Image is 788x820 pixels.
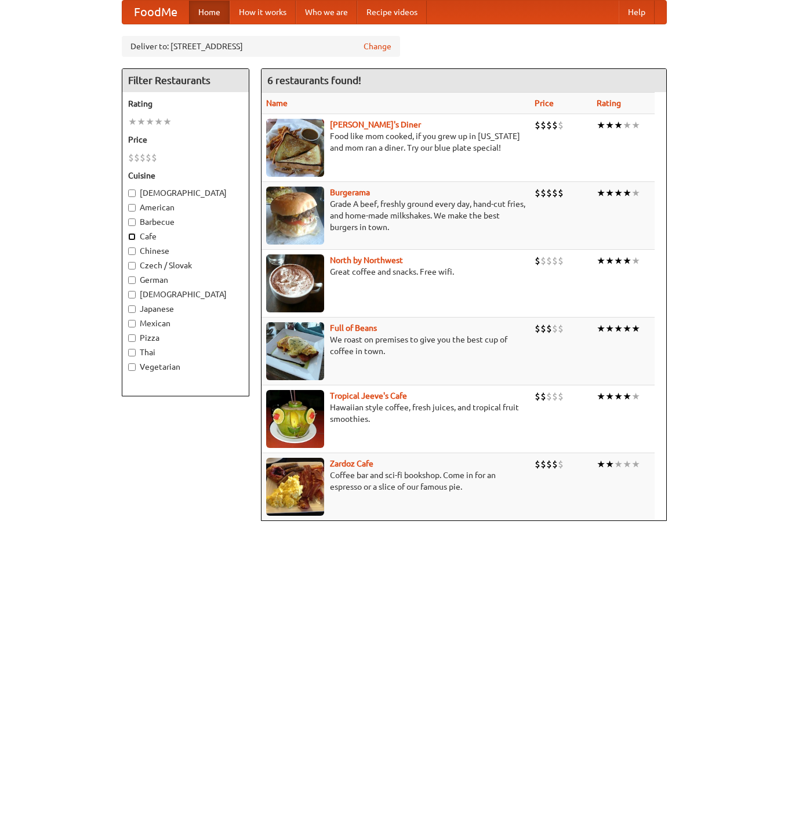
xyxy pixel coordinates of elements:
[614,322,623,335] li: ★
[540,187,546,199] li: $
[146,151,151,164] li: $
[631,119,640,132] li: ★
[128,231,243,242] label: Cafe
[266,402,525,425] p: Hawaiian style coffee, fresh juices, and tropical fruit smoothies.
[163,115,172,128] li: ★
[128,233,136,240] input: Cafe
[597,119,605,132] li: ★
[266,334,525,357] p: We roast on premises to give you the best cup of coffee in town.
[558,390,564,403] li: $
[330,188,370,197] a: Burgerama
[546,458,552,471] li: $
[597,254,605,267] li: ★
[128,289,243,300] label: [DEMOGRAPHIC_DATA]
[535,390,540,403] li: $
[623,187,631,199] li: ★
[128,363,136,371] input: Vegetarian
[128,134,243,145] h5: Price
[128,291,136,298] input: [DEMOGRAPHIC_DATA]
[128,347,243,358] label: Thai
[552,254,558,267] li: $
[558,254,564,267] li: $
[623,458,631,471] li: ★
[128,187,243,199] label: [DEMOGRAPHIC_DATA]
[230,1,296,24] a: How it works
[552,119,558,132] li: $
[558,458,564,471] li: $
[128,245,243,257] label: Chinese
[266,187,324,245] img: burgerama.jpg
[330,256,403,265] a: North by Northwest
[546,390,552,403] li: $
[597,187,605,199] li: ★
[614,119,623,132] li: ★
[128,276,136,284] input: German
[128,151,134,164] li: $
[146,115,154,128] li: ★
[128,247,136,255] input: Chinese
[623,254,631,267] li: ★
[151,151,157,164] li: $
[266,99,288,108] a: Name
[266,390,324,448] img: jeeves.jpg
[605,187,614,199] li: ★
[558,322,564,335] li: $
[266,458,324,516] img: zardoz.jpg
[266,469,525,493] p: Coffee bar and sci-fi bookshop. Come in for an espresso or a slice of our famous pie.
[128,202,243,213] label: American
[330,391,407,400] a: Tropical Jeeve's Cafe
[619,1,655,24] a: Help
[330,459,373,468] a: Zardoz Cafe
[614,254,623,267] li: ★
[266,322,324,380] img: beans.jpg
[605,390,614,403] li: ★
[128,204,136,212] input: American
[266,130,525,154] p: Food like mom cooked, if you grew up in [US_STATE] and mom ran a diner. Try our blue plate special!
[597,322,605,335] li: ★
[535,99,554,108] a: Price
[330,120,421,129] a: [PERSON_NAME]'s Diner
[540,390,546,403] li: $
[631,458,640,471] li: ★
[614,187,623,199] li: ★
[330,323,377,333] a: Full of Beans
[128,334,136,342] input: Pizza
[540,322,546,335] li: $
[605,322,614,335] li: ★
[128,216,243,228] label: Barbecue
[605,254,614,267] li: ★
[267,75,361,86] ng-pluralize: 6 restaurants found!
[128,305,136,313] input: Japanese
[535,254,540,267] li: $
[552,458,558,471] li: $
[266,254,324,312] img: north.jpg
[296,1,357,24] a: Who we are
[154,115,163,128] li: ★
[128,320,136,327] input: Mexican
[546,322,552,335] li: $
[140,151,146,164] li: $
[552,187,558,199] li: $
[546,187,552,199] li: $
[364,41,391,52] a: Change
[540,458,546,471] li: $
[552,322,558,335] li: $
[128,115,137,128] li: ★
[605,119,614,132] li: ★
[597,99,621,108] a: Rating
[623,119,631,132] li: ★
[128,98,243,110] h5: Rating
[128,189,136,197] input: [DEMOGRAPHIC_DATA]
[540,119,546,132] li: $
[128,303,243,315] label: Japanese
[558,119,564,132] li: $
[614,390,623,403] li: ★
[128,260,243,271] label: Czech / Slovak
[623,322,631,335] li: ★
[128,361,243,373] label: Vegetarian
[137,115,146,128] li: ★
